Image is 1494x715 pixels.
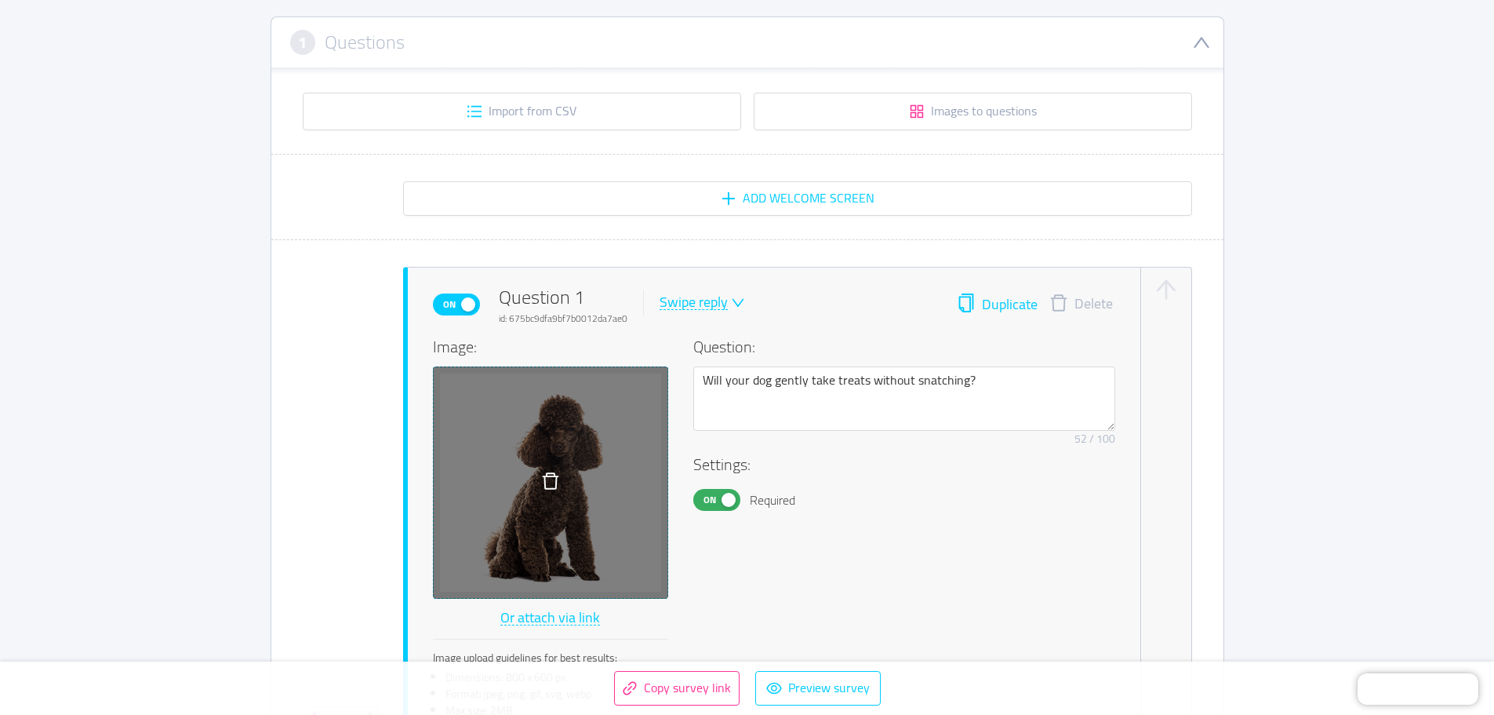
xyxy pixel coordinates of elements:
[433,335,668,359] h4: Image:
[541,472,560,491] i: icon: delete
[750,491,795,509] span: Required
[499,312,627,326] div: id: 675bc9dfa9bf7b0012da7ae0
[755,671,881,706] button: icon: eyePreview survey
[433,650,668,666] div: Image upload guidelines for best results:
[754,93,1192,130] button: icon: appstoreImages to questions
[298,34,307,51] span: 1
[660,295,728,310] div: Swipe reply
[1192,33,1211,52] i: icon: down
[1358,673,1478,705] iframe: Chatra live chat
[303,93,741,130] button: icon: unordered-listImport from CSV
[693,453,1115,476] h4: Settings:
[693,335,1115,359] h4: Question:
[500,605,601,630] button: Or attach via link
[1074,431,1115,447] div: 52 / 100
[438,294,460,315] span: On
[1154,277,1179,302] button: icon: arrow-up
[957,294,1038,316] button: icon: copyDuplicate
[614,671,740,706] button: icon: linkCopy survey link
[499,283,627,326] div: Question 1
[403,181,1192,216] button: icon: plusAdd Welcome screen
[699,490,721,510] span: On
[731,296,745,310] i: icon: down
[1038,294,1125,316] button: icon: deleteDelete
[325,34,405,51] h3: Questions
